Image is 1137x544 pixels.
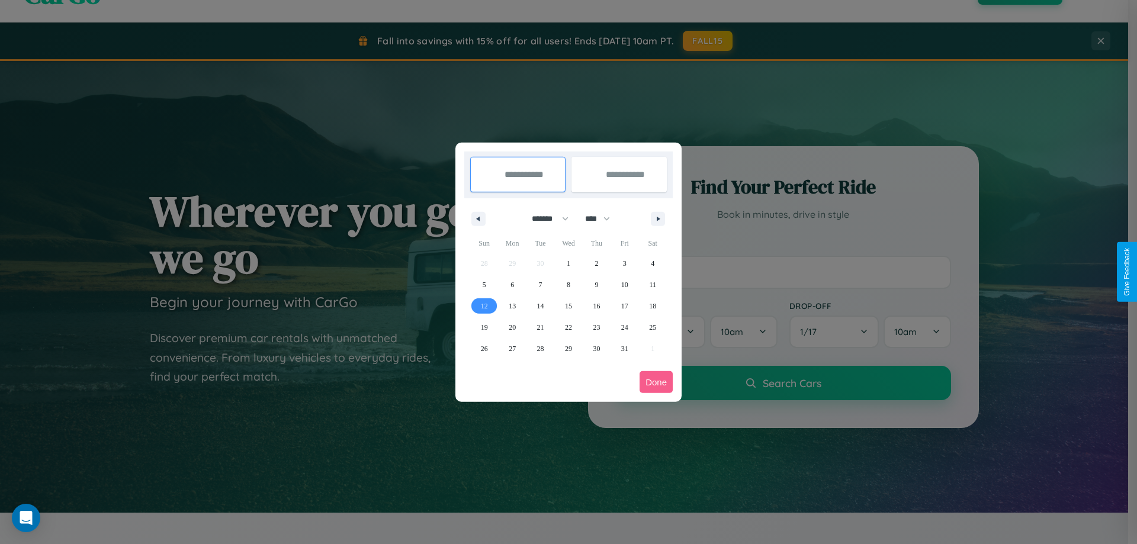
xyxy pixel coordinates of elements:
span: 26 [481,338,488,359]
span: 20 [509,317,516,338]
span: 19 [481,317,488,338]
button: 14 [526,295,554,317]
button: 29 [554,338,582,359]
button: 20 [498,317,526,338]
div: Open Intercom Messenger [12,504,40,532]
span: 1 [567,253,570,274]
button: 9 [583,274,611,295]
span: 2 [595,253,598,274]
span: Thu [583,234,611,253]
span: Wed [554,234,582,253]
button: 15 [554,295,582,317]
span: Sat [639,234,667,253]
button: 22 [554,317,582,338]
button: 19 [470,317,498,338]
button: 4 [639,253,667,274]
button: 28 [526,338,554,359]
div: Give Feedback [1123,248,1131,296]
span: 6 [510,274,514,295]
span: Mon [498,234,526,253]
span: Sun [470,234,498,253]
button: 2 [583,253,611,274]
span: 9 [595,274,598,295]
span: 25 [649,317,656,338]
span: 30 [593,338,600,359]
span: 13 [509,295,516,317]
span: Tue [526,234,554,253]
button: 23 [583,317,611,338]
button: 8 [554,274,582,295]
span: 14 [537,295,544,317]
span: 8 [567,274,570,295]
span: 15 [565,295,572,317]
span: 4 [651,253,654,274]
span: 5 [483,274,486,295]
button: 18 [639,295,667,317]
span: 24 [621,317,628,338]
button: 30 [583,338,611,359]
button: 10 [611,274,638,295]
button: 24 [611,317,638,338]
span: Fri [611,234,638,253]
button: 17 [611,295,638,317]
span: 23 [593,317,600,338]
button: 31 [611,338,638,359]
span: 21 [537,317,544,338]
span: 7 [539,274,542,295]
span: 18 [649,295,656,317]
button: Done [640,371,673,393]
span: 12 [481,295,488,317]
button: 13 [498,295,526,317]
button: 12 [470,295,498,317]
button: 7 [526,274,554,295]
button: 6 [498,274,526,295]
span: 17 [621,295,628,317]
span: 31 [621,338,628,359]
span: 29 [565,338,572,359]
button: 3 [611,253,638,274]
span: 3 [623,253,627,274]
button: 27 [498,338,526,359]
span: 27 [509,338,516,359]
button: 5 [470,274,498,295]
button: 16 [583,295,611,317]
button: 11 [639,274,667,295]
span: 16 [593,295,600,317]
button: 25 [639,317,667,338]
span: 11 [649,274,656,295]
span: 28 [537,338,544,359]
button: 26 [470,338,498,359]
span: 22 [565,317,572,338]
button: 21 [526,317,554,338]
button: 1 [554,253,582,274]
span: 10 [621,274,628,295]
